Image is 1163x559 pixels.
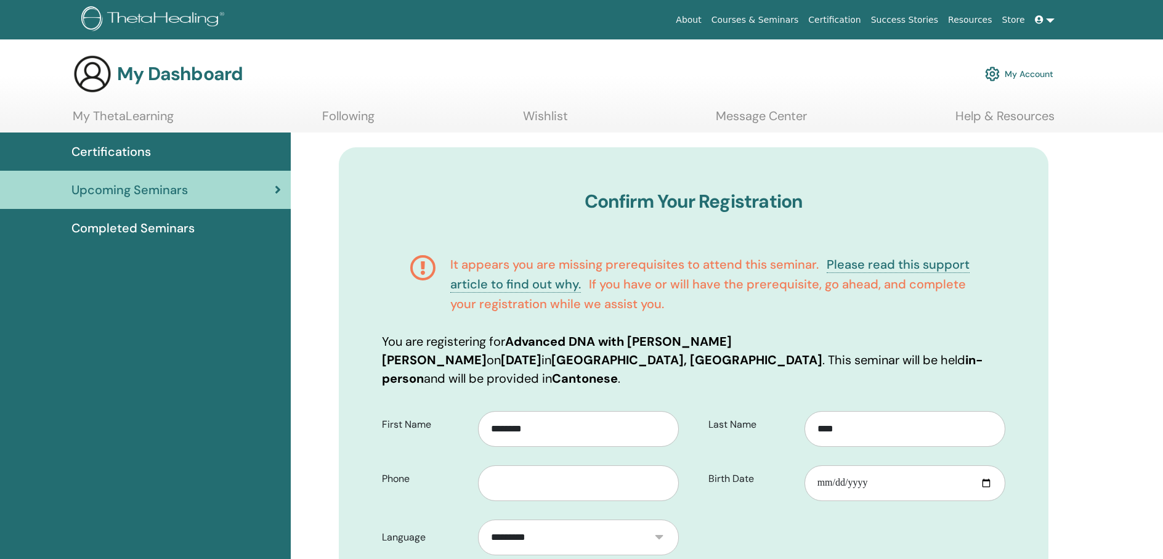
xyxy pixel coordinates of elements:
a: Success Stories [866,9,943,31]
a: Resources [943,9,997,31]
a: About [671,9,706,31]
a: Certification [803,9,865,31]
img: generic-user-icon.jpg [73,54,112,94]
img: cog.svg [985,63,1000,84]
b: Cantonese [552,370,618,386]
label: Phone [373,467,478,491]
b: [DATE] [501,352,541,368]
a: Following [322,108,375,133]
label: Language [373,526,478,549]
label: Last Name [699,413,804,436]
span: If you have or will have the prerequisite, go ahead, and complete your registration while we assi... [450,276,966,312]
a: Help & Resources [955,108,1055,133]
label: First Name [373,413,478,436]
span: Certifications [71,142,151,161]
label: Birth Date [699,467,804,491]
a: Store [997,9,1030,31]
a: Wishlist [523,108,568,133]
span: Upcoming Seminars [71,181,188,199]
img: logo.png [81,6,229,34]
span: It appears you are missing prerequisites to attend this seminar. [450,256,819,272]
a: My Account [985,60,1053,88]
p: You are registering for on in . This seminar will be held and will be provided in . [382,332,1005,388]
b: [GEOGRAPHIC_DATA], [GEOGRAPHIC_DATA] [551,352,822,368]
a: Courses & Seminars [707,9,804,31]
b: Advanced DNA with [PERSON_NAME] [PERSON_NAME] [382,333,732,368]
a: Message Center [716,108,807,133]
h3: Confirm Your Registration [382,190,1005,213]
span: Completed Seminars [71,219,195,237]
a: My ThetaLearning [73,108,174,133]
h3: My Dashboard [117,63,243,85]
